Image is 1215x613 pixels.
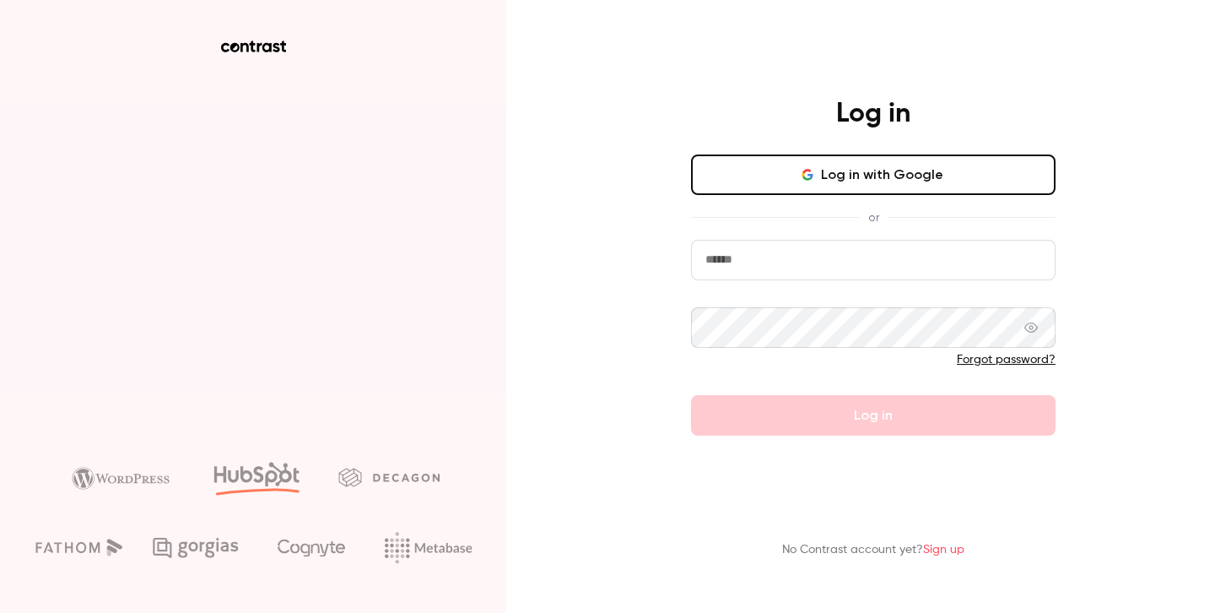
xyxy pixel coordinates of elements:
span: or [860,209,888,226]
a: Forgot password? [957,354,1056,366]
button: Log in with Google [691,155,1056,195]
a: Sign up [923,544,964,556]
img: decagon [338,468,440,486]
h4: Log in [836,97,910,131]
p: No Contrast account yet? [782,541,964,559]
